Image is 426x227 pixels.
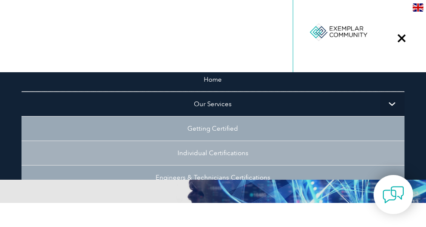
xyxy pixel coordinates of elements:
a: Home [21,67,405,92]
img: en [413,3,423,12]
a: Individual Certifications [21,141,405,165]
a: Our Services [21,92,405,116]
a: Getting Certified [21,116,405,141]
img: contact-chat.png [383,184,404,206]
a: Engineers & Technicians Certifications [21,165,405,190]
